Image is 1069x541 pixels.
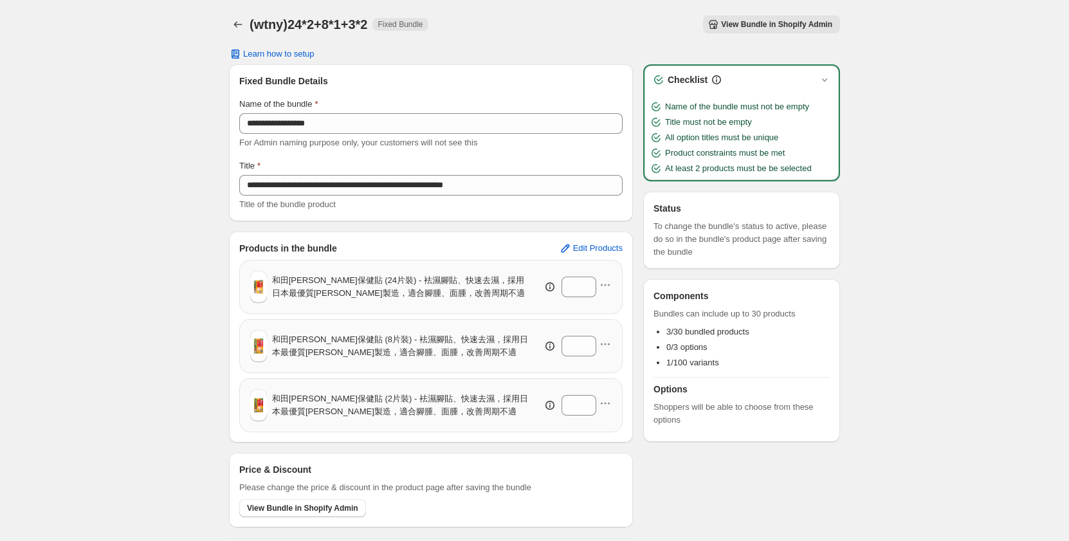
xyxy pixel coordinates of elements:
img: 和田唐辛子保健貼 (24片裝) - 袪濕腳貼、快速去濕，採用日本最優質孟宗竹製造，適合腳腫、面腫，改善周期不適 [250,279,267,295]
span: 和田[PERSON_NAME]保健貼 (2片裝) - 袪濕腳貼、快速去濕，採用日本最優質[PERSON_NAME]製造，適合腳腫、面腫，改善周期不適 [272,392,531,418]
span: Learn how to setup [243,49,315,59]
span: All option titles must be unique [665,131,778,144]
img: 和田唐辛子保健貼 (2片裝) - 袪濕腳貼、快速去濕，採用日本最優質孟宗竹製造，適合腳腫、面腫，改善周期不適 [250,397,267,414]
h3: Options [653,383,830,396]
span: Name of the bundle must not be empty [665,100,809,113]
h1: (wtny)24*2+8*1+3*2 [250,17,367,32]
span: Fixed Bundle [378,19,423,30]
span: Edit Products [573,243,623,253]
button: Edit Products [551,238,630,259]
span: Title must not be empty [665,116,752,129]
h3: Components [653,289,709,302]
img: 和田唐辛子保健貼 (8片裝) - 袪濕腳貼、快速去濕，採用日本最優質孟宗竹製造，適合腳腫、面腫，改善周期不適 [250,338,267,354]
h3: Fixed Bundle Details [239,75,623,87]
span: Title of the bundle product [239,199,336,209]
button: Back [229,15,247,33]
span: 和田[PERSON_NAME]保健貼 (24片裝) - 袪濕腳貼、快速去濕，採用日本最優質[PERSON_NAME]製造，適合腳腫、面腫，改善周期不適 [272,274,532,300]
h3: Price & Discount [239,463,311,476]
span: 0/3 options [666,342,708,352]
span: 3/30 bundled products [666,327,749,336]
span: For Admin naming purpose only, your customers will not see this [239,138,477,147]
h3: Status [653,202,830,215]
button: Learn how to setup [221,45,322,63]
span: 和田[PERSON_NAME]保健貼 (8片裝) - 袪濕腳貼、快速去濕，採用日本最優質[PERSON_NAME]製造，適合腳腫、面腫，改善周期不適 [272,333,531,359]
span: View Bundle in Shopify Admin [721,19,832,30]
button: View Bundle in Shopify Admin [239,499,366,517]
h3: Products in the bundle [239,242,337,255]
label: Name of the bundle [239,98,318,111]
span: 1/100 variants [666,358,719,367]
span: At least 2 products must be be selected [665,162,812,175]
span: Product constraints must be met [665,147,785,160]
label: Title [239,160,260,172]
span: Please change the price & discount in the product page after saving the bundle [239,481,531,494]
button: View Bundle in Shopify Admin [703,15,840,33]
span: Shoppers will be able to choose from these options [653,401,830,426]
span: View Bundle in Shopify Admin [247,503,358,513]
h3: Checklist [668,73,708,86]
span: To change the bundle's status to active, please do so in the bundle's product page after saving t... [653,220,830,259]
span: Bundles can include up to 30 products [653,307,830,320]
